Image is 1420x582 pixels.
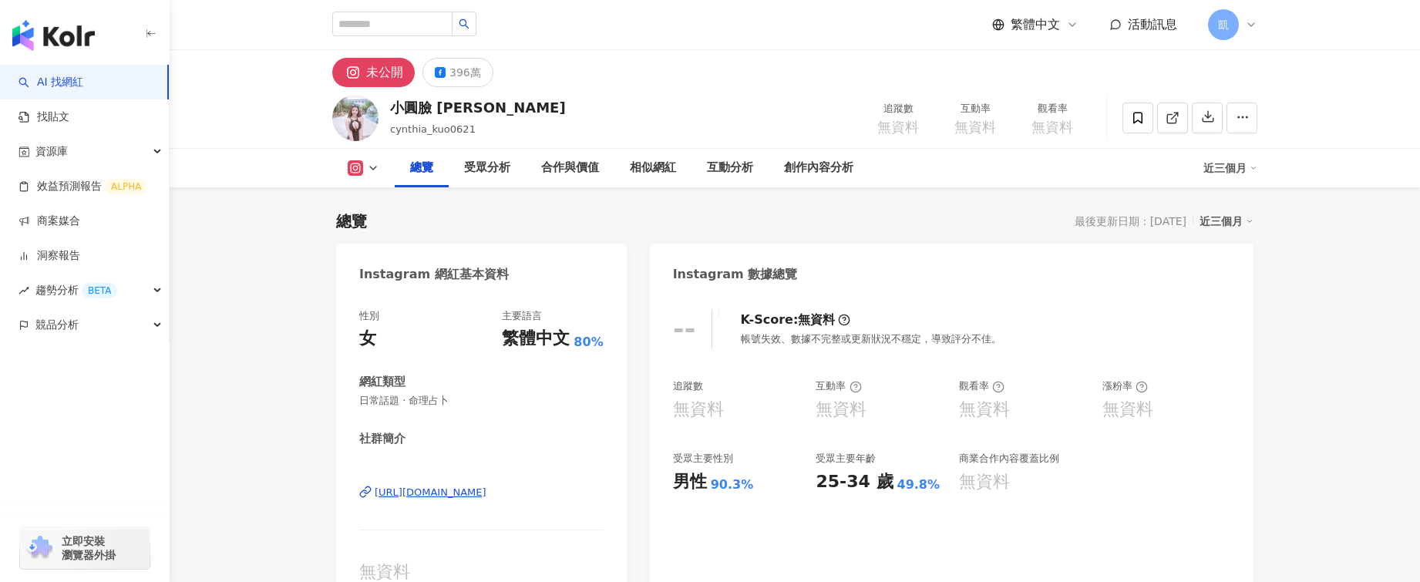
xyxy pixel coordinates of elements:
div: 互動率 [946,101,1004,116]
div: 網紅類型 [359,374,405,390]
div: 觀看率 [1023,101,1082,116]
div: 受眾主要年齡 [816,452,876,466]
span: 日常話題 · 命理占卜 [359,394,604,408]
div: 總覽 [336,210,367,232]
div: 互動率 [816,379,861,393]
div: BETA [82,283,117,298]
span: search [459,19,469,29]
div: 25-34 歲 [816,470,893,494]
div: 無資料 [673,398,724,422]
span: 80% [574,334,603,351]
a: 洞察報告 [19,248,80,264]
div: 無資料 [816,398,866,422]
span: 競品分析 [35,308,79,342]
div: 創作內容分析 [784,159,853,177]
div: 觀看率 [959,379,1004,393]
div: 49.8% [897,476,940,493]
div: Instagram 網紅基本資料 [359,266,509,283]
div: 相似網紅 [630,159,676,177]
div: 追蹤數 [673,379,703,393]
span: cynthia_kuo0621 [390,123,476,135]
div: 性別 [359,309,379,323]
div: 受眾分析 [464,159,510,177]
span: 無資料 [954,119,996,135]
div: 追蹤數 [869,101,927,116]
div: 最後更新日期：[DATE] [1075,215,1186,227]
div: 主要語言 [502,309,542,323]
img: KOL Avatar [332,95,379,141]
a: 商案媒合 [19,214,80,229]
div: 繁體中文 [502,327,570,351]
a: 找貼文 [19,109,69,125]
div: 社群簡介 [359,431,405,447]
div: 男性 [673,470,707,494]
a: 效益預測報告ALPHA [19,179,147,194]
div: Instagram 數據總覽 [673,266,798,283]
div: 未公開 [366,62,403,83]
span: 資源庫 [35,134,68,169]
div: 無資料 [1102,398,1153,422]
div: 396萬 [449,62,481,83]
div: K-Score : [741,311,851,328]
div: 近三個月 [1203,156,1257,180]
div: 無資料 [798,311,835,328]
div: 合作與價值 [541,159,599,177]
div: 漲粉率 [1102,379,1148,393]
div: 女 [359,327,376,351]
div: [URL][DOMAIN_NAME] [375,486,486,500]
div: 小圓臉 [PERSON_NAME] [390,98,566,117]
div: 無資料 [959,398,1010,422]
span: 趨勢分析 [35,273,117,308]
a: chrome extension立即安裝 瀏覽器外掛 [20,527,150,569]
button: 396萬 [422,58,493,87]
div: 90.3% [711,476,754,493]
img: logo [12,20,95,51]
a: [URL][DOMAIN_NAME] [359,486,604,500]
span: 凱 [1218,16,1229,33]
div: -- [673,313,696,345]
div: 總覽 [410,159,433,177]
div: 受眾主要性別 [673,452,733,466]
span: 繁體中文 [1011,16,1060,33]
span: 立即安裝 瀏覽器外掛 [62,534,116,562]
img: chrome extension [25,536,55,560]
div: 無資料 [959,470,1010,494]
a: searchAI 找網紅 [19,75,83,90]
div: 互動分析 [707,159,753,177]
span: 無資料 [877,119,919,135]
div: 近三個月 [1200,211,1253,231]
div: 商業合作內容覆蓋比例 [959,452,1059,466]
span: 活動訊息 [1128,17,1177,32]
span: 無資料 [1031,119,1073,135]
button: 未公開 [332,58,415,87]
span: rise [19,285,29,296]
div: 帳號失效、數據不完整或更新狀況不穩定，導致評分不佳。 [741,332,1001,346]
